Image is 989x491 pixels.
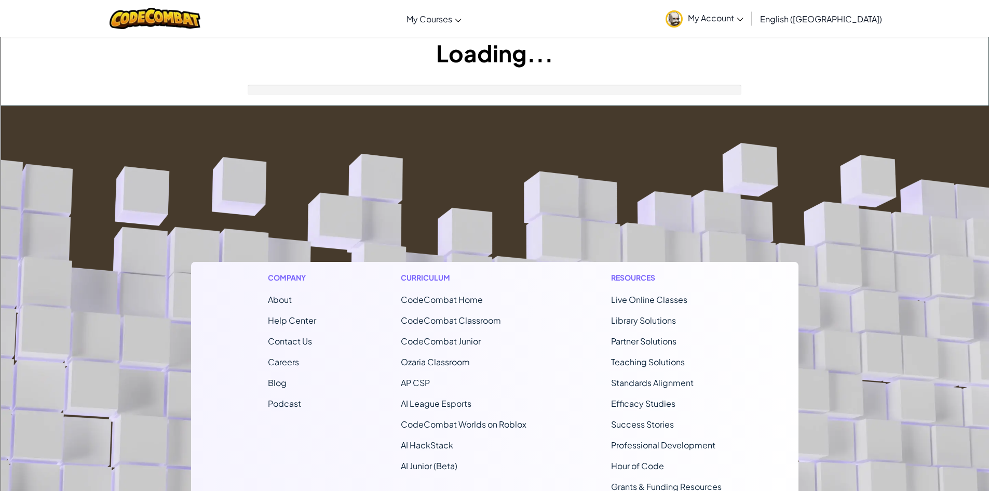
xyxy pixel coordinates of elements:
a: My Courses [401,5,467,33]
span: My Courses [407,14,452,24]
img: avatar [666,10,683,28]
a: English ([GEOGRAPHIC_DATA]) [755,5,887,33]
span: My Account [688,12,743,23]
a: My Account [660,2,749,35]
img: CodeCombat logo [110,8,200,29]
span: English ([GEOGRAPHIC_DATA]) [760,14,882,24]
